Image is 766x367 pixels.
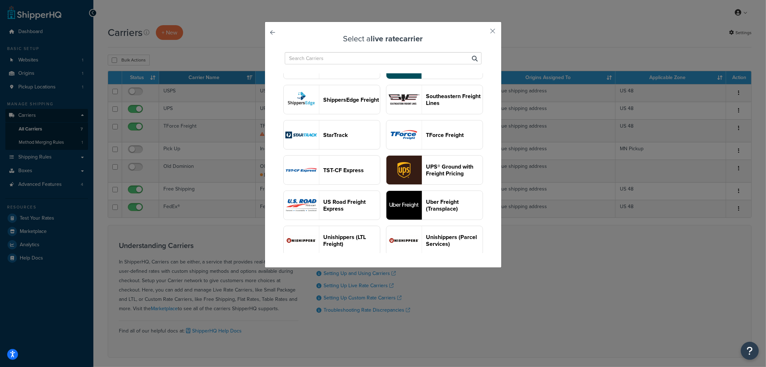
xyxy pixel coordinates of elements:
[386,120,422,149] img: tforceFreight logo
[283,155,380,185] button: tstOverlandFreight logoTST-CF Express
[324,198,380,212] header: US Road Freight Express
[284,191,319,220] img: usRoadFreight logo
[386,120,483,150] button: tforceFreight logoTForce Freight
[284,156,319,184] img: tstOverlandFreight logo
[386,191,422,220] img: transplaceFreight logo
[386,191,483,220] button: transplaceFreight logoUber Freight (Transplace)
[426,163,483,177] header: UPS® Ground with Freight Pricing
[284,85,319,114] img: shippersEdgeFreight logo
[324,167,380,174] header: TST-CF Express
[283,120,380,150] button: starTrackv2 logoStarTrack
[324,132,380,138] header: StarTrack
[386,85,483,114] button: seflFreight logoSoutheastern Freight Lines
[324,96,380,103] header: ShippersEdge Freight
[371,33,423,45] strong: live rate carrier
[386,85,422,114] img: seflFreight logo
[285,52,482,64] input: Search Carriers
[426,93,483,106] header: Southeastern Freight Lines
[386,156,422,184] img: upsGroundFreight logo
[284,120,319,149] img: starTrackv2 logo
[426,198,483,212] header: Uber Freight (Transplace)
[284,226,319,255] img: unishippersFreight logo
[426,234,483,247] header: Unishippers (Parcel Services)
[741,342,759,360] button: Open Resource Center
[386,226,483,255] button: unishippers logoUnishippers (Parcel Services)
[324,234,380,247] header: Unishippers (LTL Freight)
[283,85,380,114] button: shippersEdgeFreight logoShippersEdge Freight
[426,132,483,138] header: TForce Freight
[283,35,483,43] h3: Select a
[386,226,422,255] img: unishippers logo
[386,155,483,185] button: upsGroundFreight logoUPS® Ground with Freight Pricing
[283,191,380,220] button: usRoadFreight logoUS Road Freight Express
[283,226,380,255] button: unishippersFreight logoUnishippers (LTL Freight)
